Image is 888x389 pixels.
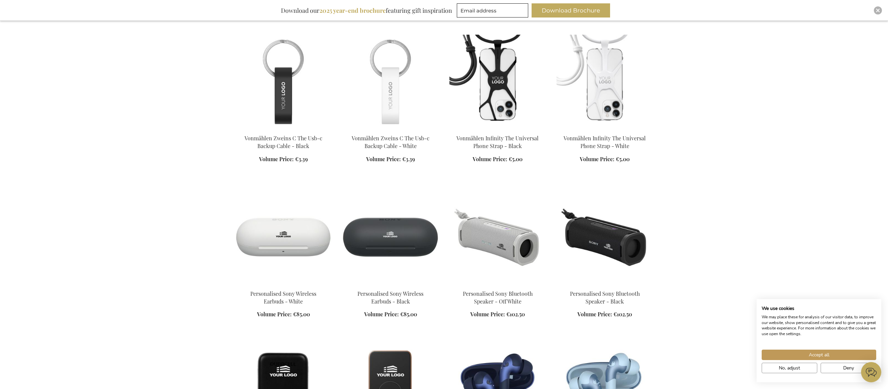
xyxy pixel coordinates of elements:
[762,306,876,312] h2: We use cookies
[762,363,817,373] button: Adjust cookie preferences
[577,311,612,318] span: Volume Price:
[821,363,876,373] button: Deny all cookies
[278,3,455,17] div: Download our featuring gift inspiration
[779,364,800,372] span: No, adjust
[557,282,653,288] a: Personalised Sony Bluetooth Speaker ULT Field 1 - Black
[532,3,610,17] button: Download Brochure
[293,311,310,318] span: €85.00
[342,126,439,133] a: Vonmählen Zweins C The Usb-c Backup Cable - White
[449,282,546,288] a: Personalised Sony Bluetooth Speaker - Off White
[235,126,331,133] a: Vonmählen Zweins C The Usb-c Backup Cable - Black
[257,311,310,318] a: Volume Price: €85.00
[506,311,525,318] span: €102.50
[319,6,386,14] b: 2025 year-end brochure
[364,311,417,318] a: Volume Price: €85.00
[259,155,308,163] a: Volume Price: €3.39
[364,311,399,318] span: Volume Price:
[402,155,415,163] span: €3.39
[762,350,876,360] button: Accept all cookies
[861,362,881,382] iframe: belco-activator-frame
[762,314,876,337] p: We may place these for analysis of our visitor data, to improve our website, show personalised co...
[235,282,331,288] a: Personalised Sony Wireless Earbuds - White
[259,155,294,163] span: Volume Price:
[235,190,331,284] img: Personalised Sony Wireless Earbuds - White
[580,155,630,163] a: Volume Price: €5.00
[295,155,308,163] span: €3.39
[470,311,505,318] span: Volume Price:
[613,311,632,318] span: €102.50
[457,3,528,17] input: Email address
[342,190,439,284] img: Personalised Sony Wireless Earbuds - Black
[400,311,417,318] span: €85.00
[245,135,322,149] a: Vonmählen Zweins C The Usb-c Backup Cable - Black
[876,8,880,12] img: Close
[366,155,415,163] a: Volume Price: €3.39
[616,155,630,163] span: €5.00
[449,35,546,129] img: Vonmählen Infinity The Universal Phone Strap - Black
[250,290,316,305] a: Personalised Sony Wireless Earbuds - White
[557,190,653,284] img: Personalised Sony Bluetooth Speaker ULT Field 1 - Black
[342,35,439,129] img: Vonmählen Zweins C The Usb-c Backup Cable - White
[470,311,525,318] a: Volume Price: €102.50
[570,290,640,305] a: Personalised Sony Bluetooth Speaker - Black
[457,3,530,20] form: marketing offers and promotions
[580,155,614,163] span: Volume Price:
[357,290,423,305] a: Personalised Sony Wireless Earbuds - Black
[366,155,401,163] span: Volume Price:
[809,351,829,358] span: Accept all
[557,126,653,133] a: Vonmählen Infinity The Universal Phone Strap - White
[463,290,533,305] a: Personalised Sony Bluetooth Speaker - Off White
[564,135,646,149] a: Vonmählen Infinity The Universal Phone Strap - White
[257,311,292,318] span: Volume Price:
[557,35,653,129] img: Vonmählen Infinity The Universal Phone Strap - White
[342,282,439,288] a: Personalised Sony Wireless Earbuds - Black
[352,135,430,149] a: Vonmählen Zweins C The Usb-c Backup Cable - White
[577,311,632,318] a: Volume Price: €102.50
[874,6,882,14] div: Close
[843,364,854,372] span: Deny
[235,35,331,129] img: Vonmählen Zweins C The Usb-c Backup Cable - Black
[449,190,546,284] img: Personalised Sony Bluetooth Speaker - Off White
